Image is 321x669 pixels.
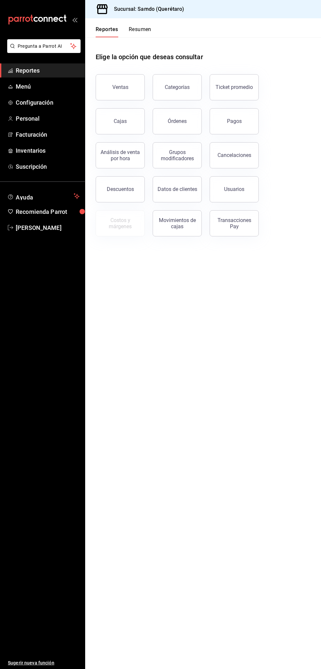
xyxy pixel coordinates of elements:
span: Pregunta a Parrot AI [18,43,70,50]
span: [PERSON_NAME] [16,223,80,232]
div: Ventas [112,84,128,90]
button: Categorías [153,74,202,100]
div: Ticket promedio [216,84,253,90]
button: Pregunta a Parrot AI [7,39,81,53]
button: Usuarios [210,176,259,202]
button: Movimientos de cajas [153,210,202,236]
div: navigation tabs [96,26,151,37]
span: Menú [16,82,80,91]
button: Resumen [129,26,151,37]
div: Datos de clientes [158,186,197,192]
span: Personal [16,114,80,123]
span: Inventarios [16,146,80,155]
button: Ticket promedio [210,74,259,100]
button: Datos de clientes [153,176,202,202]
div: Grupos modificadores [157,149,198,162]
span: Reportes [16,66,80,75]
span: Ayuda [16,192,71,200]
div: Pagos [227,118,242,124]
span: Recomienda Parrot [16,207,80,216]
div: Movimientos de cajas [157,217,198,230]
div: Análisis de venta por hora [100,149,141,162]
button: Descuentos [96,176,145,202]
button: Cancelaciones [210,142,259,168]
button: Transacciones Pay [210,210,259,236]
div: Costos y márgenes [100,217,141,230]
div: Transacciones Pay [214,217,255,230]
button: Pagos [210,108,259,134]
div: Órdenes [168,118,187,124]
div: Descuentos [107,186,134,192]
h3: Sucursal: Samdo (Querétaro) [109,5,184,13]
button: open_drawer_menu [72,17,77,22]
button: Órdenes [153,108,202,134]
button: Análisis de venta por hora [96,142,145,168]
span: Sugerir nueva función [8,660,80,666]
a: Pregunta a Parrot AI [5,47,81,54]
button: Grupos modificadores [153,142,202,168]
div: Cancelaciones [217,152,251,158]
button: Ventas [96,74,145,100]
button: Reportes [96,26,118,37]
div: Cajas [114,117,127,125]
span: Configuración [16,98,80,107]
div: Categorías [165,84,190,90]
div: Usuarios [224,186,244,192]
span: Suscripción [16,162,80,171]
span: Facturación [16,130,80,139]
a: Cajas [96,108,145,134]
h1: Elige la opción que deseas consultar [96,52,203,62]
button: Contrata inventarios para ver este reporte [96,210,145,236]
